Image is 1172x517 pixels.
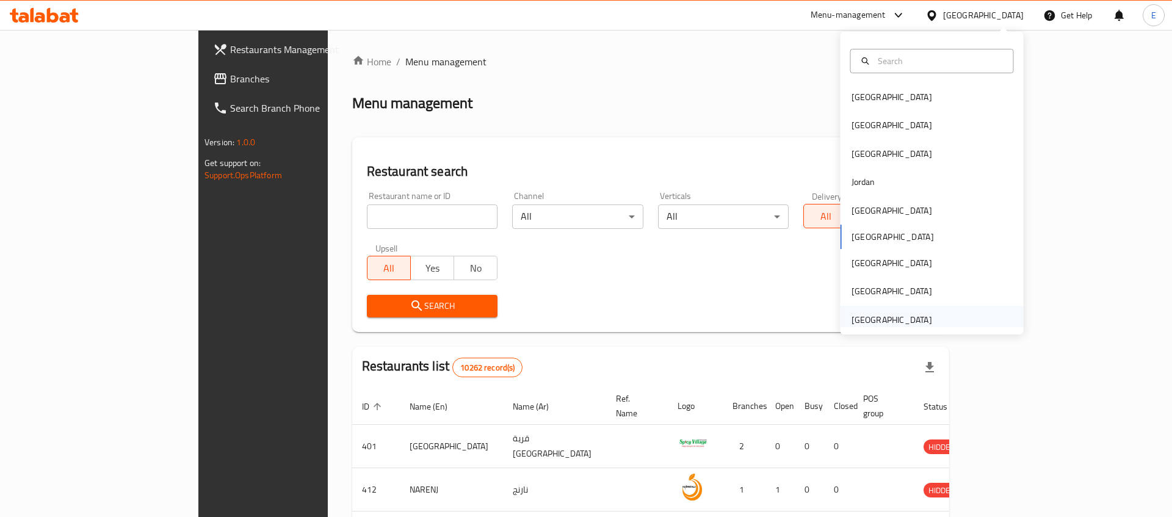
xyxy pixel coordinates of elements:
label: Delivery [812,192,842,200]
div: [GEOGRAPHIC_DATA] [852,313,932,327]
span: Name (Ar) [513,399,565,414]
th: Open [765,388,795,425]
span: ID [362,399,385,414]
span: HIDDEN [924,440,960,454]
th: Busy [795,388,824,425]
span: All [809,208,842,225]
td: قرية [GEOGRAPHIC_DATA] [503,425,606,468]
input: Search [873,54,1006,68]
td: [GEOGRAPHIC_DATA] [400,425,503,468]
th: Branches [723,388,765,425]
div: Menu-management [811,8,886,23]
div: [GEOGRAPHIC_DATA] [852,147,932,161]
div: All [658,204,789,229]
a: Restaurants Management [203,35,394,64]
span: Get support on: [204,155,261,171]
input: Search for restaurant name or ID.. [367,204,498,229]
span: Menu management [405,54,487,69]
div: [GEOGRAPHIC_DATA] [943,9,1024,22]
button: All [803,204,847,228]
td: 0 [795,468,824,512]
a: Search Branch Phone [203,93,394,123]
img: Spicy Village [678,428,708,459]
div: [GEOGRAPHIC_DATA] [852,256,932,270]
td: نارنج [503,468,606,512]
a: Branches [203,64,394,93]
td: 2 [723,425,765,468]
a: Support.OpsPlatform [204,167,282,183]
span: Branches [230,71,385,86]
span: Search Branch Phone [230,101,385,115]
div: All [512,204,643,229]
span: All [372,259,406,277]
label: Upsell [375,244,398,252]
button: Search [367,295,498,317]
div: [GEOGRAPHIC_DATA] [852,204,932,217]
td: 1 [723,468,765,512]
span: No [459,259,493,277]
td: 0 [824,468,853,512]
div: [GEOGRAPHIC_DATA] [852,284,932,298]
span: E [1151,9,1156,22]
span: HIDDEN [924,483,960,497]
button: All [367,256,411,280]
div: Export file [915,353,944,382]
td: 0 [795,425,824,468]
span: Ref. Name [616,391,653,421]
td: NARENJ [400,468,503,512]
div: HIDDEN [924,439,960,454]
span: Version: [204,134,234,150]
span: Status [924,399,963,414]
span: Yes [416,259,449,277]
button: Yes [410,256,454,280]
td: 0 [765,425,795,468]
span: 10262 record(s) [453,362,522,374]
nav: breadcrumb [352,54,949,69]
div: Total records count [452,358,523,377]
div: [GEOGRAPHIC_DATA] [852,90,932,104]
span: Name (En) [410,399,463,414]
h2: Restaurants list [362,357,523,377]
li: / [396,54,400,69]
div: [GEOGRAPHIC_DATA] [852,118,932,132]
span: POS group [863,391,899,421]
button: No [454,256,497,280]
h2: Restaurant search [367,162,935,181]
img: NARENJ [678,472,708,502]
th: Logo [668,388,723,425]
td: 0 [824,425,853,468]
th: Closed [824,388,853,425]
span: 1.0.0 [236,134,255,150]
td: 1 [765,468,795,512]
span: Restaurants Management [230,42,385,57]
h2: Menu management [352,93,472,113]
div: Jordan [852,175,875,189]
span: Search [377,298,488,314]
